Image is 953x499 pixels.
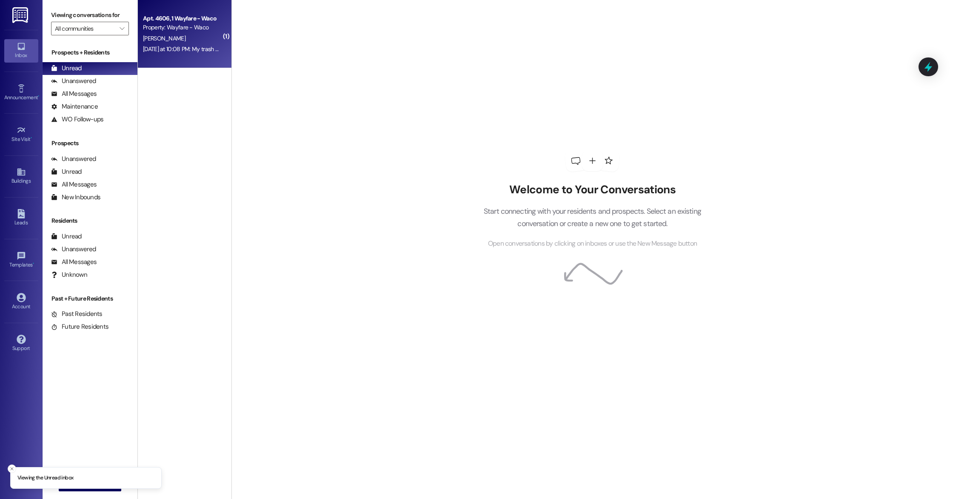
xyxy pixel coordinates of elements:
a: Leads [4,206,38,229]
div: Future Residents [51,322,108,331]
div: Maintenance [51,102,98,111]
div: Unknown [51,270,87,279]
a: Site Visit • [4,123,38,146]
a: Templates • [4,249,38,272]
div: Past + Future Residents [43,294,137,303]
div: Unanswered [51,245,96,254]
div: Prospects [43,139,137,148]
div: All Messages [51,180,97,189]
button: Close toast [8,465,16,473]
div: Unread [51,232,82,241]
a: Account [4,290,38,313]
div: New Inbounds [51,193,100,202]
div: All Messages [51,258,97,267]
img: ResiDesk Logo [12,7,30,23]
div: All Messages [51,89,97,98]
div: WO Follow-ups [51,115,103,124]
div: Unread [51,64,82,73]
span: • [33,261,34,267]
p: Viewing the Unread inbox [17,474,73,482]
label: Viewing conversations for [51,9,129,22]
span: • [31,135,32,141]
div: Property: Wayfare - Waco [143,23,222,32]
div: Prospects + Residents [43,48,137,57]
i:  [120,25,124,32]
div: Unanswered [51,155,96,163]
a: Buildings [4,165,38,188]
span: Open conversations by clicking on inboxes or use the New Message button [488,238,697,249]
div: Residents [43,216,137,225]
h2: Welcome to Your Conversations [471,183,714,197]
div: Past Residents [51,310,103,318]
div: Unanswered [51,77,96,86]
span: • [38,93,39,99]
span: [PERSON_NAME] [143,34,185,42]
a: Support [4,332,38,355]
p: Start connecting with your residents and prospects. Select an existing conversation or create a n... [471,205,714,229]
a: Inbox [4,39,38,62]
input: All communities [55,22,115,35]
div: [DATE] at 10:08 PM: My trash at Unit 4606 was not picked up last night ([DATE]). It was put on po... [143,45,527,53]
div: Unread [51,167,82,176]
div: Apt. 4606, 1 Wayfare - Waco [143,14,222,23]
